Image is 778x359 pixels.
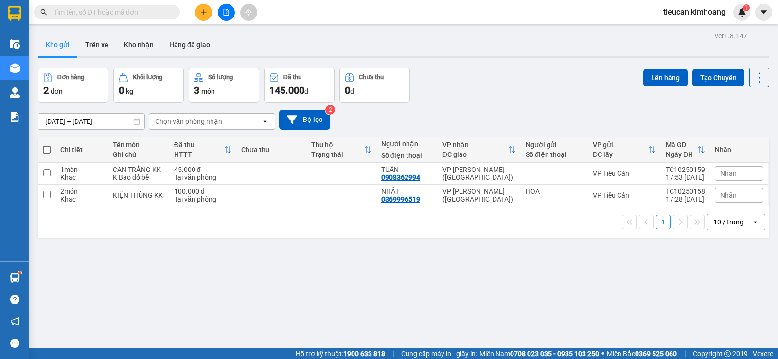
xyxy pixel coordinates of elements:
[339,68,410,103] button: Chưa thu0đ
[666,141,697,149] div: Mã GD
[755,4,772,21] button: caret-down
[119,85,124,96] span: 0
[526,188,583,195] div: HOÀ
[113,151,164,158] div: Ghi chú
[713,217,743,227] div: 10 / trang
[760,8,768,17] span: caret-down
[113,141,164,149] div: Tên món
[345,85,350,96] span: 0
[38,33,77,56] button: Kho gửi
[643,69,688,86] button: Lên hàng
[442,166,516,181] div: VP [PERSON_NAME] ([GEOGRAPHIC_DATA])
[8,6,21,21] img: logo-vxr
[10,63,20,73] img: warehouse-icon
[381,166,433,173] div: TUẤN
[720,170,737,177] span: Nhãn
[245,9,252,16] span: aim
[51,87,63,95] span: đơn
[116,33,161,56] button: Kho nhận
[666,173,705,181] div: 17:53 [DATE]
[113,68,184,103] button: Khối lượng0kg
[593,170,656,177] div: VP Tiểu Cần
[715,31,747,41] div: ver 1.8.147
[40,9,47,16] span: search
[43,85,49,96] span: 2
[261,118,269,125] svg: open
[510,350,599,358] strong: 0708 023 035 - 0935 103 250
[715,146,763,154] div: Nhãn
[174,166,231,173] div: 45.000 đ
[311,151,364,158] div: Trạng thái
[10,112,20,122] img: solution-icon
[241,146,301,154] div: Chưa thu
[684,348,686,359] span: |
[60,146,103,154] div: Chi tiết
[359,74,384,81] div: Chưa thu
[656,215,671,229] button: 1
[635,350,677,358] strong: 0369 525 060
[392,348,394,359] span: |
[479,348,599,359] span: Miền Nam
[200,9,207,16] span: plus
[113,191,164,199] div: KIỆN THÙNG KK
[174,195,231,203] div: Tại văn phòng
[343,350,385,358] strong: 1900 633 818
[593,191,656,199] div: VP Tiểu Cần
[10,39,20,49] img: warehouse-icon
[126,87,133,95] span: kg
[269,85,304,96] span: 145.000
[113,166,164,173] div: CAN TRẮNG KK
[208,74,233,81] div: Số lượng
[60,166,103,173] div: 1 món
[601,352,604,356] span: ⚪️
[666,195,705,203] div: 17:28 [DATE]
[588,137,661,163] th: Toggle SortBy
[442,188,516,203] div: VP [PERSON_NAME] ([GEOGRAPHIC_DATA])
[10,273,20,283] img: warehouse-icon
[10,317,19,326] span: notification
[655,6,733,18] span: tieucan.kimhoang
[113,173,164,181] div: K Bao đổ bể
[189,68,259,103] button: Số lượng3món
[174,173,231,181] div: Tại văn phòng
[304,87,308,95] span: đ
[10,87,20,98] img: warehouse-icon
[325,105,335,115] sup: 2
[18,271,21,274] sup: 1
[381,195,420,203] div: 0369996519
[240,4,257,21] button: aim
[279,110,330,130] button: Bộ lọc
[57,74,84,81] div: Đơn hàng
[593,151,648,158] div: ĐC lấy
[77,33,116,56] button: Trên xe
[311,141,364,149] div: Thu hộ
[174,141,224,149] div: Đã thu
[223,9,230,16] span: file-add
[526,151,583,158] div: Số điện thoại
[666,151,697,158] div: Ngày ĐH
[743,4,750,11] sup: 1
[53,7,168,17] input: Tìm tên, số ĐT hoặc mã đơn
[593,141,648,149] div: VP gửi
[350,87,354,95] span: đ
[526,141,583,149] div: Người gửi
[194,85,199,96] span: 3
[381,152,433,159] div: Số điện thoại
[666,188,705,195] div: TC10250158
[306,137,376,163] th: Toggle SortBy
[133,74,162,81] div: Khối lượng
[283,74,301,81] div: Đã thu
[38,68,108,103] button: Đơn hàng2đơn
[201,87,215,95] span: món
[161,33,218,56] button: Hàng đã giao
[60,195,103,203] div: Khác
[38,114,144,129] input: Select a date range.
[264,68,335,103] button: Đã thu145.000đ
[401,348,477,359] span: Cung cấp máy in - giấy in:
[174,188,231,195] div: 100.000 đ
[607,348,677,359] span: Miền Bắc
[724,350,731,357] span: copyright
[381,173,420,181] div: 0908362994
[738,8,746,17] img: icon-new-feature
[381,188,433,195] div: NHẬT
